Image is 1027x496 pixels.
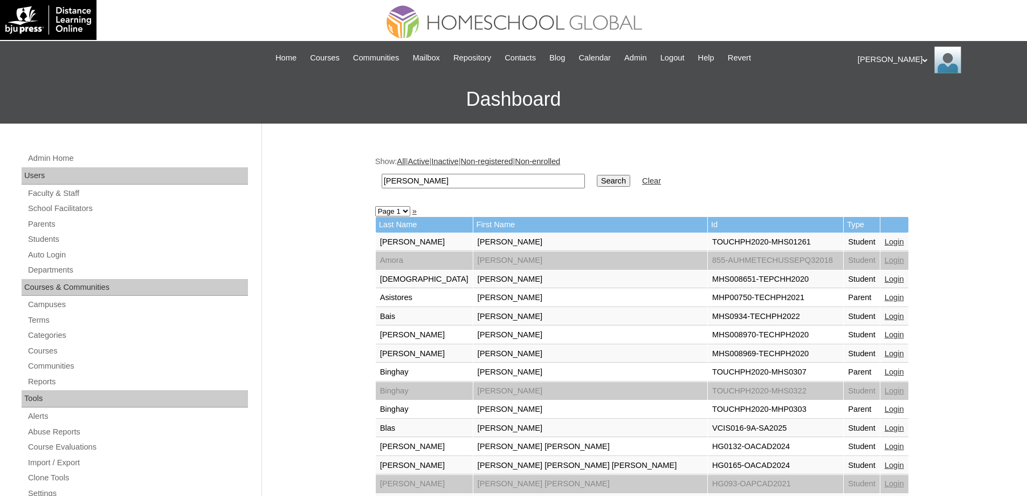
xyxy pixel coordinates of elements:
td: [PERSON_NAME] [376,345,473,363]
img: logo-white.png [5,5,91,35]
a: Admin [619,52,652,64]
a: Faculty & Staff [27,187,248,200]
td: Bais [376,308,473,326]
a: Calendar [574,52,616,64]
a: Reports [27,375,248,389]
td: [PERSON_NAME] [473,326,707,344]
td: Student [844,382,880,400]
span: Help [698,52,714,64]
a: Courses [27,344,248,358]
td: [PERSON_NAME] [473,345,707,363]
td: MHS0934-TECHPH2022 [708,308,843,326]
td: Binghay [376,400,473,419]
td: MHS008969-TECHPH2020 [708,345,843,363]
a: Categories [27,329,248,342]
td: MHP00750-TECHPH2021 [708,289,843,307]
div: [PERSON_NAME] [858,46,1016,73]
a: School Facilitators [27,202,248,215]
td: [PERSON_NAME] [473,308,707,326]
a: Login [885,442,904,451]
td: Student [844,419,880,438]
div: Users [22,167,248,185]
td: [DEMOGRAPHIC_DATA] [376,270,473,289]
td: Binghay [376,382,473,400]
a: Logout [655,52,690,64]
a: Login [885,479,904,488]
a: Clear [642,176,661,185]
td: Student [844,345,880,363]
h3: Dashboard [5,75,1022,124]
a: Login [885,237,904,246]
a: Blog [544,52,570,64]
a: Communities [348,52,405,64]
td: TOUCHPH2020-MHS0307 [708,363,843,382]
td: [PERSON_NAME] [376,326,473,344]
td: Amora [376,252,473,270]
td: [PERSON_NAME] [473,419,707,438]
a: All [397,157,405,166]
td: Student [844,308,880,326]
td: [PERSON_NAME] [473,363,707,382]
td: [PERSON_NAME] [473,289,707,307]
span: Contacts [505,52,536,64]
a: Login [885,256,904,264]
td: [PERSON_NAME] [473,400,707,419]
td: [PERSON_NAME] [473,382,707,400]
a: Active [408,157,429,166]
td: MHS008651-TEPCHH2020 [708,270,843,289]
span: Repository [453,52,491,64]
td: Student [844,457,880,475]
td: Student [844,252,880,270]
span: Blog [549,52,565,64]
a: Campuses [27,298,248,311]
td: Student [844,475,880,493]
a: Login [885,368,904,376]
span: Logout [660,52,685,64]
td: MHS008970-TECHPH2020 [708,326,843,344]
td: TOUCHPH2020-MHP0303 [708,400,843,419]
a: Course Evaluations [27,440,248,454]
td: [PERSON_NAME] [376,457,473,475]
td: [PERSON_NAME] [473,233,707,252]
a: » [412,207,417,215]
td: [PERSON_NAME] [376,233,473,252]
td: [PERSON_NAME] [PERSON_NAME] [473,475,707,493]
td: Binghay [376,363,473,382]
a: Communities [27,359,248,373]
a: Login [885,386,904,395]
td: TOUCHPH2020-MHS01261 [708,233,843,252]
td: Student [844,233,880,252]
span: Home [275,52,297,64]
td: Last Name [376,217,473,233]
span: Mailbox [412,52,440,64]
a: Home [270,52,302,64]
a: Help [693,52,720,64]
a: Alerts [27,410,248,423]
div: Show: | | | | [375,156,909,194]
td: Parent [844,400,880,419]
div: Courses & Communities [22,279,248,296]
td: TOUCHPH2020-MHS0322 [708,382,843,400]
td: [PERSON_NAME] [PERSON_NAME] [473,438,707,456]
td: Student [844,438,880,456]
span: Calendar [579,52,611,64]
a: Terms [27,314,248,327]
td: [PERSON_NAME] [PERSON_NAME] [PERSON_NAME] [473,457,707,475]
a: Parents [27,218,248,231]
a: Abuse Reports [27,425,248,439]
td: [PERSON_NAME] [376,475,473,493]
a: Repository [448,52,497,64]
a: Clone Tools [27,471,248,485]
a: Auto Login [27,248,248,262]
a: Inactive [431,157,459,166]
a: Import / Export [27,456,248,470]
a: Login [885,461,904,470]
input: Search [597,175,630,187]
span: Revert [728,52,751,64]
a: Non-enrolled [515,157,560,166]
span: Admin [624,52,647,64]
img: Ariane Ebuen [934,46,961,73]
td: VCIS016-9A-SA2025 [708,419,843,438]
td: Parent [844,289,880,307]
td: First Name [473,217,707,233]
